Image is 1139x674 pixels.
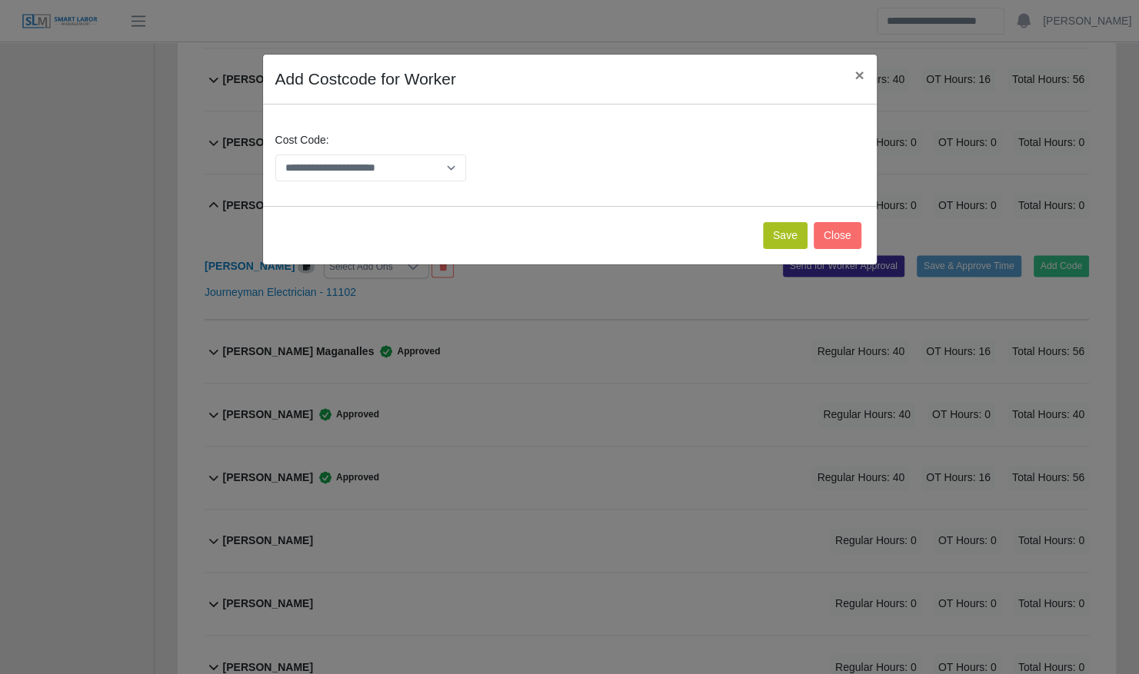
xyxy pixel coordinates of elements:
[814,222,861,249] button: Close
[275,67,456,91] h4: Add Costcode for Worker
[854,66,864,84] span: ×
[842,55,876,95] button: Close
[275,132,329,148] label: Cost Code:
[763,222,808,249] button: Save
